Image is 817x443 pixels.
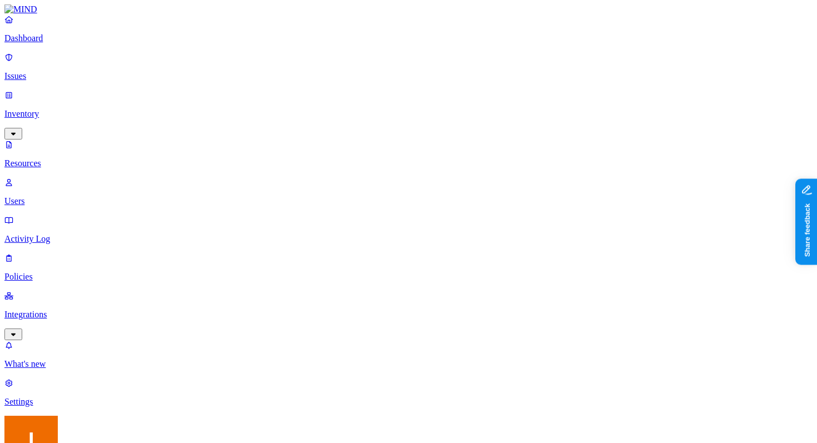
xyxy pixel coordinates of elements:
[4,109,813,119] p: Inventory
[4,378,813,407] a: Settings
[4,272,813,282] p: Policies
[4,196,813,206] p: Users
[4,14,813,43] a: Dashboard
[4,340,813,369] a: What's new
[4,140,813,168] a: Resources
[4,90,813,138] a: Inventory
[4,177,813,206] a: Users
[4,215,813,244] a: Activity Log
[4,52,813,81] a: Issues
[4,397,813,407] p: Settings
[4,253,813,282] a: Policies
[4,33,813,43] p: Dashboard
[4,158,813,168] p: Resources
[4,359,813,369] p: What's new
[4,4,37,14] img: MIND
[4,291,813,339] a: Integrations
[4,310,813,320] p: Integrations
[4,234,813,244] p: Activity Log
[4,71,813,81] p: Issues
[4,4,813,14] a: MIND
